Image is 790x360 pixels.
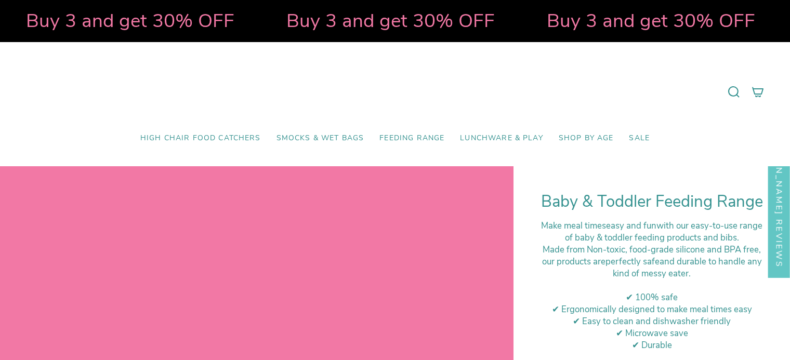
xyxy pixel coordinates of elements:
[605,256,660,268] strong: perfectly safe
[606,220,656,232] strong: easy and fun
[269,126,372,151] a: Smocks & Wet Bags
[286,8,495,34] strong: Buy 3 and get 30% OFF
[621,126,657,151] a: SALE
[460,134,543,143] span: Lunchware & Play
[559,134,614,143] span: Shop by Age
[539,244,764,279] div: M
[140,134,261,143] span: High Chair Food Catchers
[379,134,444,143] span: Feeding Range
[539,303,764,315] div: ✔ Ergonomically designed to make meal times easy
[768,104,790,277] div: Click to open Judge.me floating reviews tab
[306,58,485,126] a: Mumma’s Little Helpers
[133,126,269,151] a: High Chair Food Catchers
[539,220,764,244] div: Make meal times with our easy-to-use range of baby & toddler feeding products and bibs.
[551,126,622,151] a: Shop by Age
[539,192,764,211] h1: Baby & Toddler Feeding Range
[539,315,764,327] div: ✔ Easy to clean and dishwasher friendly
[276,134,364,143] span: Smocks & Wet Bags
[542,244,762,279] span: ade from Non-toxic, food-grade silicone and BPA free, our products are and durable to handle any ...
[547,8,755,34] strong: Buy 3 and get 30% OFF
[616,327,688,339] span: ✔ Microwave save
[539,291,764,303] div: ✔ 100% safe
[452,126,550,151] a: Lunchware & Play
[26,8,234,34] strong: Buy 3 and get 30% OFF
[372,126,452,151] a: Feeding Range
[629,134,650,143] span: SALE
[539,339,764,351] div: ✔ Durable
